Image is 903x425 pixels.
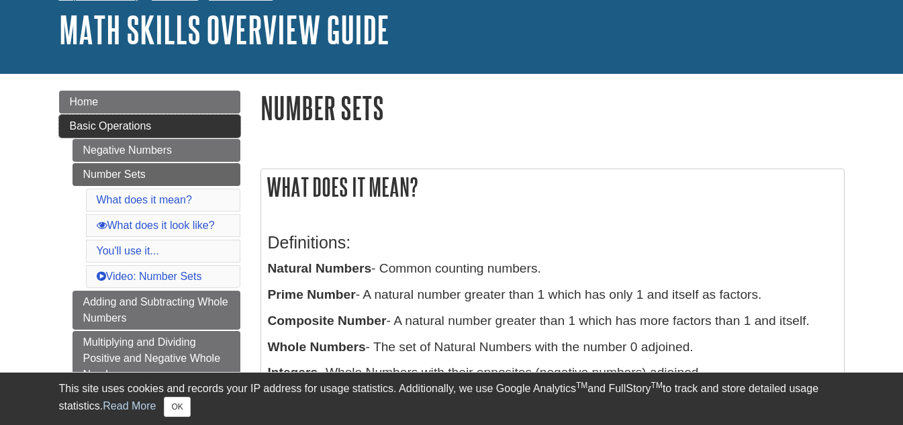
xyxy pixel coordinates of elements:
[70,96,99,107] span: Home
[73,291,240,330] a: Adding and Subtracting Whole Numbers
[261,169,844,205] h2: What does it mean?
[73,163,240,186] a: Number Sets
[59,91,240,113] a: Home
[73,331,240,386] a: Multiplying and Dividing Positive and Negative Whole Numbers
[651,381,663,390] sup: TM
[268,259,837,279] p: - Common counting numbers.
[260,91,845,125] h1: Number Sets
[59,115,240,138] a: Basic Operations
[268,285,837,305] p: - A natural number greater than 1 which has only 1 and itself as factors.
[70,120,152,132] span: Basic Operations
[268,338,837,357] p: - The set of Natural Numbers with the number 0 adjoined.
[576,381,587,390] sup: TM
[268,287,356,301] b: Prime Number
[268,340,366,354] b: Whole Numbers
[268,363,837,383] p: - Whole Numbers with their opposites (negative numbers) adjoined.
[268,261,372,275] b: Natural Numbers
[97,245,159,256] a: You'll use it...
[103,400,156,412] a: Read More
[268,233,837,252] h3: Definitions:
[268,314,387,328] b: Composite Number
[164,397,190,417] button: Close
[97,194,192,205] a: What does it mean?
[97,271,202,282] a: Video: Number Sets
[73,139,240,162] a: Negative Numbers
[59,9,389,50] a: Math Skills Overview Guide
[59,381,845,417] div: This site uses cookies and records your IP address for usage statistics. Additionally, we use Goo...
[268,365,318,379] b: Integers
[268,312,837,331] p: - A natural number greater than 1 which has more factors than 1 and itself.
[97,220,215,231] a: What does it look like?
